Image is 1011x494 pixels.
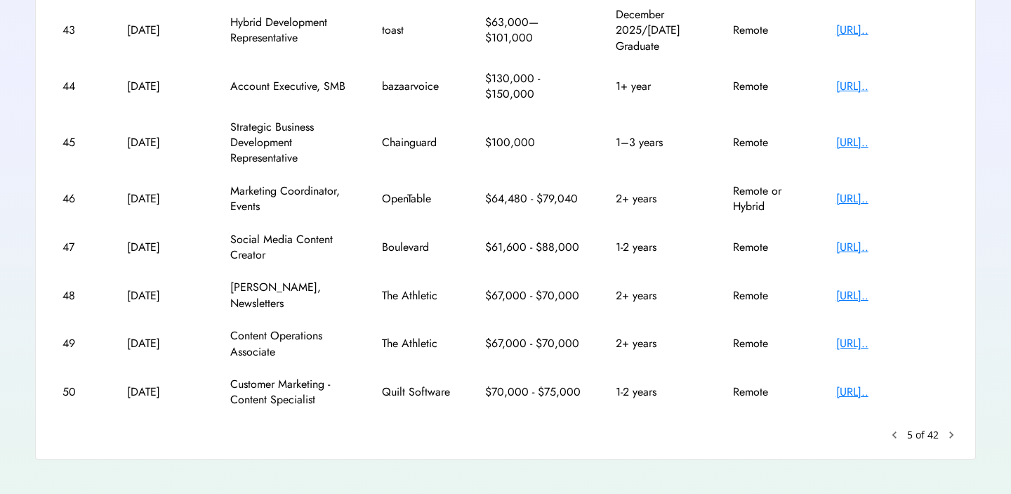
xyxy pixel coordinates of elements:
div: OpenTable [382,191,452,207]
div: [DATE] [127,240,197,255]
div: toast [382,22,452,38]
div: Remote [733,240,803,255]
div: Account Executive, SMB [230,79,350,94]
div: Quilt Software [382,384,452,400]
div: [DATE] [127,288,197,304]
div: 1+ year [616,79,700,94]
div: $61,600 - $88,000 [485,240,583,255]
div: $64,480 - $79,040 [485,191,583,207]
div: Boulevard [382,240,452,255]
div: The Athletic [382,336,452,351]
div: 46 [62,191,94,207]
div: bazaarvoice [382,79,452,94]
div: [URL].. [836,384,949,400]
div: 1–3 years [616,135,700,150]
div: Content Operations Associate [230,328,350,360]
div: $67,000 - $70,000 [485,336,583,351]
div: 44 [62,79,94,94]
div: 48 [62,288,94,304]
div: [URL].. [836,240,949,255]
div: Remote [733,336,803,351]
div: [DATE] [127,336,197,351]
div: Hybrid Development Representative [230,15,350,46]
div: Social Media Content Creator [230,232,350,264]
button: chevron_right [944,428,958,442]
div: [URL].. [836,288,949,304]
div: $100,000 [485,135,583,150]
div: The Athletic [382,288,452,304]
div: [URL].. [836,79,949,94]
div: Marketing Coordinator, Events [230,183,350,215]
div: 5 of 42 [907,428,939,442]
div: $70,000 - $75,000 [485,384,583,400]
div: 1-2 years [616,384,700,400]
div: [URL].. [836,191,949,207]
button: keyboard_arrow_left [887,428,901,442]
div: 49 [62,336,94,351]
div: $130,000 - $150,000 [485,71,583,103]
div: 2+ years [616,191,700,207]
div: Customer Marketing - Content Specialist [230,377,350,408]
div: [PERSON_NAME], Newsletters [230,280,350,311]
div: Remote [733,135,803,150]
div: Remote [733,288,803,304]
div: 50 [62,384,94,400]
div: [DATE] [127,191,197,207]
div: December 2025/[DATE] Graduate [616,7,700,54]
div: [DATE] [127,384,197,400]
div: 47 [62,240,94,255]
div: [URL].. [836,22,949,38]
div: [DATE] [127,22,197,38]
div: 2+ years [616,336,700,351]
div: $67,000 - $70,000 [485,288,583,304]
div: Remote [733,384,803,400]
div: 2+ years [616,288,700,304]
div: [URL].. [836,336,949,351]
div: 45 [62,135,94,150]
div: [DATE] [127,135,197,150]
div: [URL].. [836,135,949,150]
div: Remote [733,22,803,38]
div: $63,000—$101,000 [485,15,583,46]
div: 1-2 years [616,240,700,255]
div: 43 [62,22,94,38]
div: [DATE] [127,79,197,94]
div: Strategic Business Development Representative [230,119,350,167]
div: Remote or Hybrid [733,183,803,215]
div: Chainguard [382,135,452,150]
div: Remote [733,79,803,94]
